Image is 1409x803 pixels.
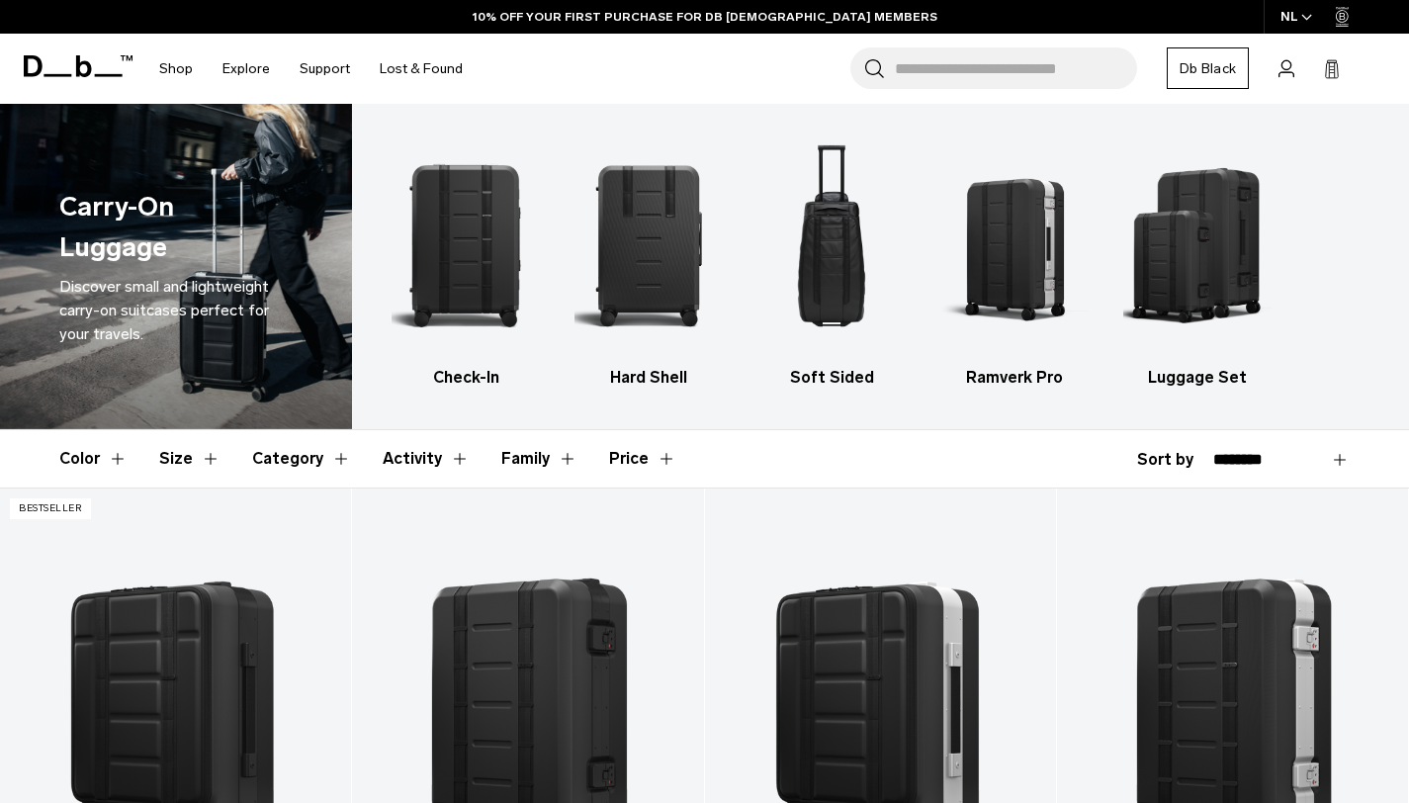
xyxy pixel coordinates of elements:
a: Db Check-In [392,134,540,390]
a: Db Ramverk Pro [940,134,1089,390]
img: Db [392,134,540,356]
li: 5 / 5 [1123,134,1272,390]
a: Shop [159,34,193,104]
nav: Main Navigation [144,34,478,104]
img: Db [757,134,906,356]
button: Toggle Filter [159,430,220,488]
li: 4 / 5 [940,134,1089,390]
a: 10% OFF YOUR FIRST PURCHASE FOR DB [DEMOGRAPHIC_DATA] MEMBERS [473,8,937,26]
img: Db [574,134,723,356]
a: Lost & Found [380,34,463,104]
h3: Hard Shell [574,366,723,390]
a: Db Luggage Set [1123,134,1272,390]
a: Db Hard Shell [574,134,723,390]
button: Toggle Filter [252,430,351,488]
p: Bestseller [10,498,91,519]
li: 1 / 5 [392,134,540,390]
a: Db Soft Sided [757,134,906,390]
a: Support [300,34,350,104]
img: Db [1123,134,1272,356]
h3: Soft Sided [757,366,906,390]
a: Db Black [1167,47,1249,89]
a: Explore [222,34,270,104]
button: Toggle Filter [383,430,470,488]
span: Discover small and lightweight carry-on suitcases perfect for your travels. [59,277,269,343]
img: Db [940,134,1089,356]
button: Toggle Filter [59,430,128,488]
button: Toggle Filter [501,430,577,488]
h3: Ramverk Pro [940,366,1089,390]
li: 2 / 5 [574,134,723,390]
h3: Luggage Set [1123,366,1272,390]
button: Toggle Price [609,430,676,488]
h1: Carry-On Luggage [59,187,286,267]
li: 3 / 5 [757,134,906,390]
h3: Check-In [392,366,540,390]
